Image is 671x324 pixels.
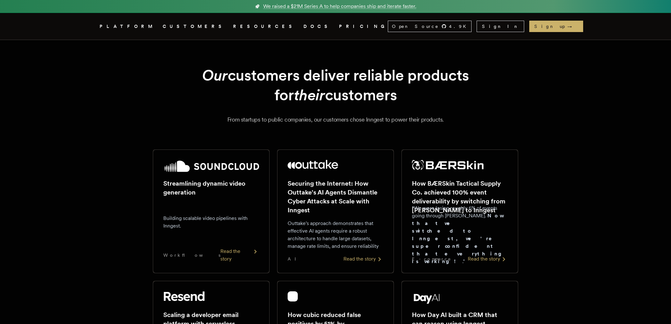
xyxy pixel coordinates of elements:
div: Read the story [468,255,508,263]
span: 4.9 K [449,23,470,30]
img: Day AI [412,291,442,304]
img: cubic [288,291,298,301]
em: their [294,86,325,104]
button: PLATFORM [100,23,155,30]
em: Our [202,66,228,84]
a: Outtake logoSecuring the Internet: How Outtake's AI Agents Dismantle Cyber Attacks at Scale with ... [277,149,394,273]
p: From startups to public companies, our customers chose Inngest to power their products. [107,115,564,124]
h2: Securing the Internet: How Outtake's AI Agents Dismantle Cyber Attacks at Scale with Inngest [288,179,383,215]
p: Building scalable video pipelines with Inngest. [163,215,259,230]
a: SoundCloud logoStreamlining dynamic video generationBuilding scalable video pipelines with Innges... [153,149,270,273]
a: BÆRSkin Tactical Supply Co. logoHow BÆRSkin Tactical Supply Co. achieved 100% event deliverabilit... [401,149,518,273]
a: PRICING [339,23,388,30]
a: Sign up [529,21,583,32]
img: Outtake [288,160,338,169]
a: Sign In [477,21,524,32]
button: RESOURCES [233,23,296,30]
h1: customers deliver reliable products for customers [168,65,503,105]
h2: Streamlining dynamic video generation [163,179,259,197]
img: BÆRSkin Tactical Supply Co. [412,160,484,170]
h2: How BÆRSkin Tactical Supply Co. achieved 100% event deliverability by switching from [PERSON_NAME... [412,179,508,215]
nav: Global [82,13,589,40]
img: Resend [163,291,205,301]
div: Read the story [220,248,259,263]
a: CUSTOMERS [163,23,225,30]
img: SoundCloud [163,160,259,173]
p: Outtake's approach demonstrates that effective AI agents require a robust architecture to handle ... [288,220,383,250]
a: DOCS [303,23,331,30]
span: Workflows [163,252,220,258]
span: E-commerce [412,256,451,262]
span: We raised a $21M Series A to help companies ship and iterate faster. [263,3,416,10]
span: AI [288,256,302,262]
div: Read the story [343,255,383,263]
span: Open Source [392,23,439,30]
p: "We were losing roughly 6% of events going through [PERSON_NAME]. ." [412,204,508,265]
span: → [567,23,578,30]
strong: Now that we switched to Inngest, we're super confident that everything is working! [412,213,506,264]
